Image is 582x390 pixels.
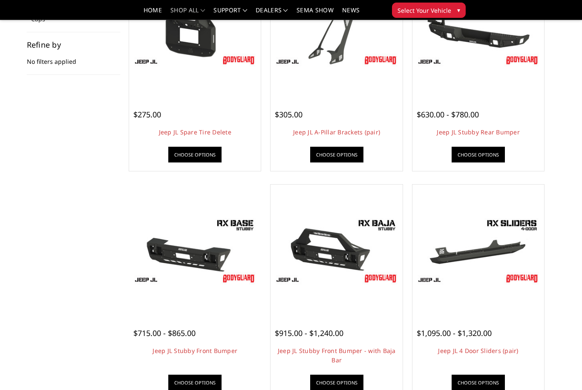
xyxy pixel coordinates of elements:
div: No filters applied [27,41,121,75]
a: News [342,7,360,20]
a: Jeep JL Stubby Front Bumper [131,187,259,314]
a: Support [213,7,247,20]
a: Jeep JL 4 Door Sliders (pair) [438,347,518,355]
span: $305.00 [275,109,303,120]
a: Jeep JL Spare Tire Delete [159,128,231,136]
span: $715.00 - $865.00 [133,328,196,338]
a: Choose Options [310,147,363,162]
a: Jeep JL A-Pillar Brackets (pair) [293,128,380,136]
span: Select Your Vehicle [398,6,451,15]
a: Choose Options [168,147,222,162]
a: Jeep JL Stubby Front Bumper - with Baja Bar Jeep JL Stubby Front Bumper - with Baja Bar [273,187,400,314]
a: Home [144,7,162,20]
a: Choose Options [452,147,505,162]
a: Jeep JL Stubby Front Bumper [153,347,237,355]
h5: Refine by [27,41,121,48]
span: $275.00 [133,109,161,120]
img: Jeep JL Stubby Front Bumper [131,215,259,286]
span: $915.00 - $1,240.00 [275,328,343,338]
a: Jeep JL Stubby Rear Bumper [437,128,520,136]
a: Jeep JL Stubby Front Bumper - with Baja Bar [278,347,396,364]
span: $1,095.00 - $1,320.00 [417,328,492,338]
span: $630.00 - $780.00 [417,109,479,120]
button: Select Your Vehicle [392,3,466,18]
a: shop all [170,7,205,20]
a: Dealers [256,7,288,20]
a: Jeep JL 4 Door Sliders (pair) Jeep JL 4 Door Sliders (pair) [415,187,542,314]
a: SEMA Show [297,7,334,20]
span: ▾ [457,6,460,14]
